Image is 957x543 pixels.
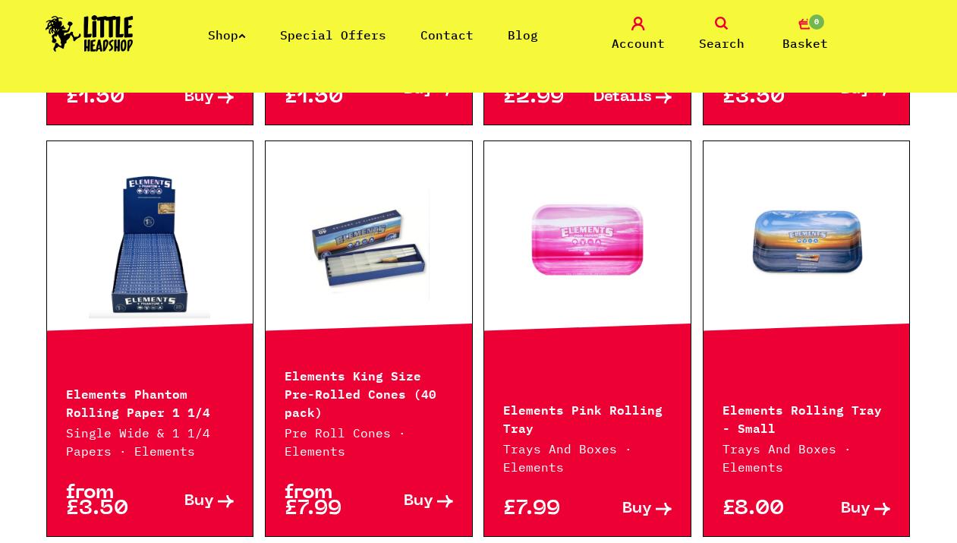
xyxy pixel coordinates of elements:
p: from £1.50 [285,74,369,106]
p: Elements King Size Pre-Rolled Cones (40 pack) [285,365,453,420]
p: from £3.50 [66,485,150,517]
a: Contact [420,27,474,43]
span: Details [593,90,652,106]
p: £7.99 [503,501,587,517]
p: Trays And Boxes · Elements [722,440,891,476]
span: 0 [807,13,826,31]
a: 0 Basket [767,17,843,52]
p: Elements Pink Rolling Tray [503,399,672,436]
p: Elements Rolling Tray - Small [722,399,891,436]
p: £2.99 [503,90,587,106]
p: Trays And Boxes · Elements [503,440,672,476]
a: Blog [508,27,538,43]
span: Basket [782,34,828,52]
p: from £7.99 [285,485,369,517]
a: Special Offers [280,27,386,43]
span: Buy [622,501,652,517]
a: Buy [807,501,891,517]
span: Buy [184,494,214,510]
p: Elements Phantom Rolling Paper 1 1/4 [66,384,235,420]
p: Single Wide & 1 1/4 Papers · Elements [66,424,235,460]
a: Buy [150,90,234,106]
a: Buy [150,485,234,517]
p: Pre Roll Cones · Elements [285,424,453,460]
a: Buy [587,501,672,517]
img: Little Head Shop Logo [46,15,134,52]
a: Buy [369,485,453,517]
p: from £3.50 [722,74,807,106]
span: Buy [184,90,214,106]
p: £1.50 [66,90,150,106]
p: £8.00 [722,501,807,517]
a: Details [587,90,672,106]
a: Search [684,17,760,52]
span: Account [612,34,665,52]
span: Search [699,34,745,52]
span: Buy [841,501,870,517]
span: Buy [404,494,433,510]
a: Shop [208,27,246,43]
